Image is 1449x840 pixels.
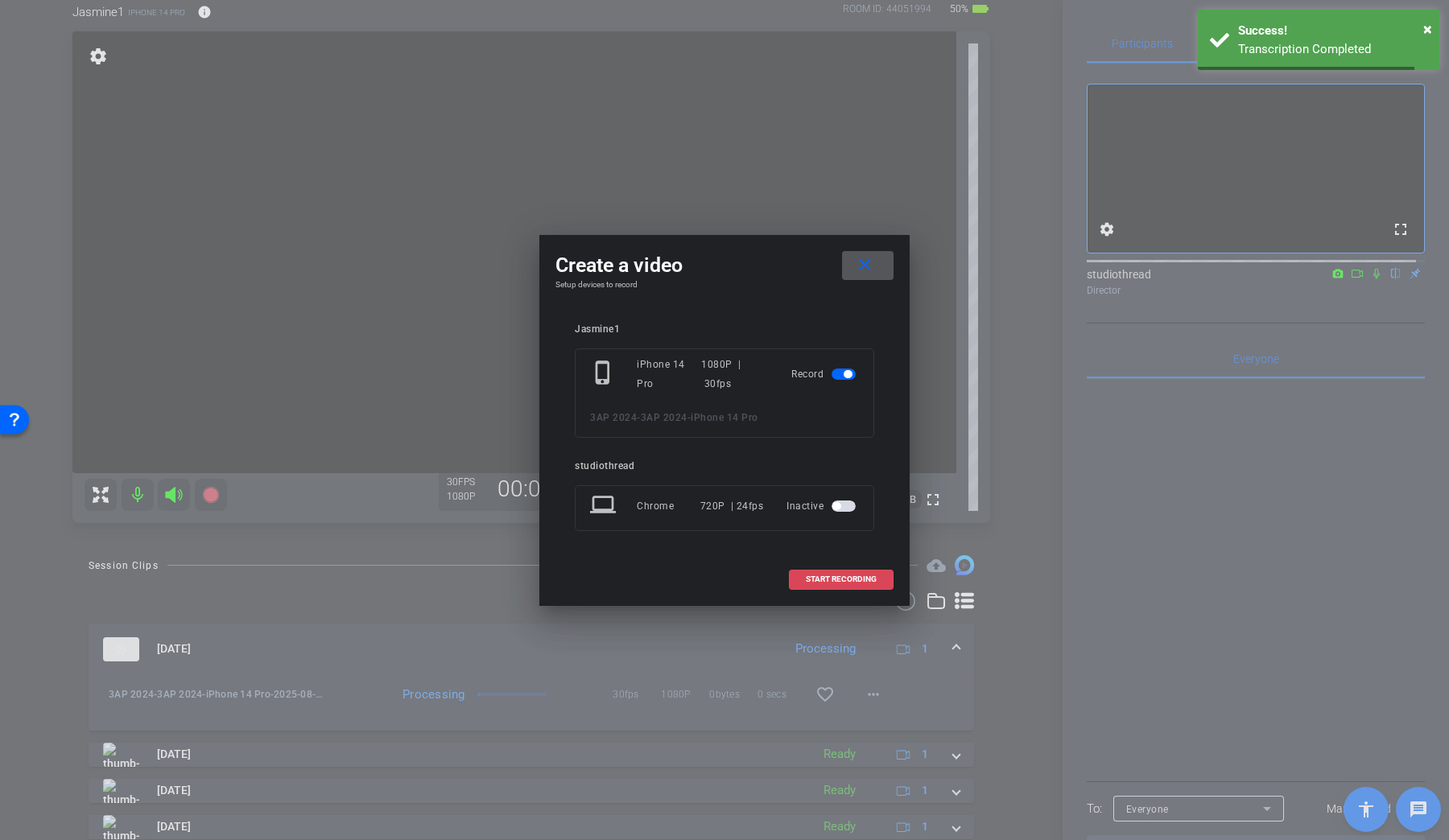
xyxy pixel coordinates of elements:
div: Record [791,355,859,393]
mat-icon: close [855,255,875,275]
span: iPhone 14 Pro [691,412,758,423]
mat-icon: phone_iphone [590,360,619,389]
button: Close [1423,17,1432,41]
div: iPhone 14 Pro [637,355,701,393]
div: Jasmine1 [575,323,874,336]
span: - [687,412,691,423]
span: 3AP 2024 [590,412,637,423]
h4: Setup devices to record [555,280,894,290]
div: studiothread [575,460,874,472]
mat-icon: laptop [590,492,619,521]
div: Transcription Completed [1238,40,1427,59]
div: Success! [1238,22,1427,40]
span: × [1423,19,1432,39]
span: 3AP 2024 [641,412,687,423]
div: Chrome [637,492,700,521]
span: - [637,412,641,423]
div: Create a video [555,251,894,280]
span: START RECORDING [806,575,877,583]
div: Inactive [786,492,859,521]
button: START RECORDING [789,570,894,590]
div: 720P | 24fps [700,492,764,521]
div: 1080P | 30fps [701,355,768,393]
